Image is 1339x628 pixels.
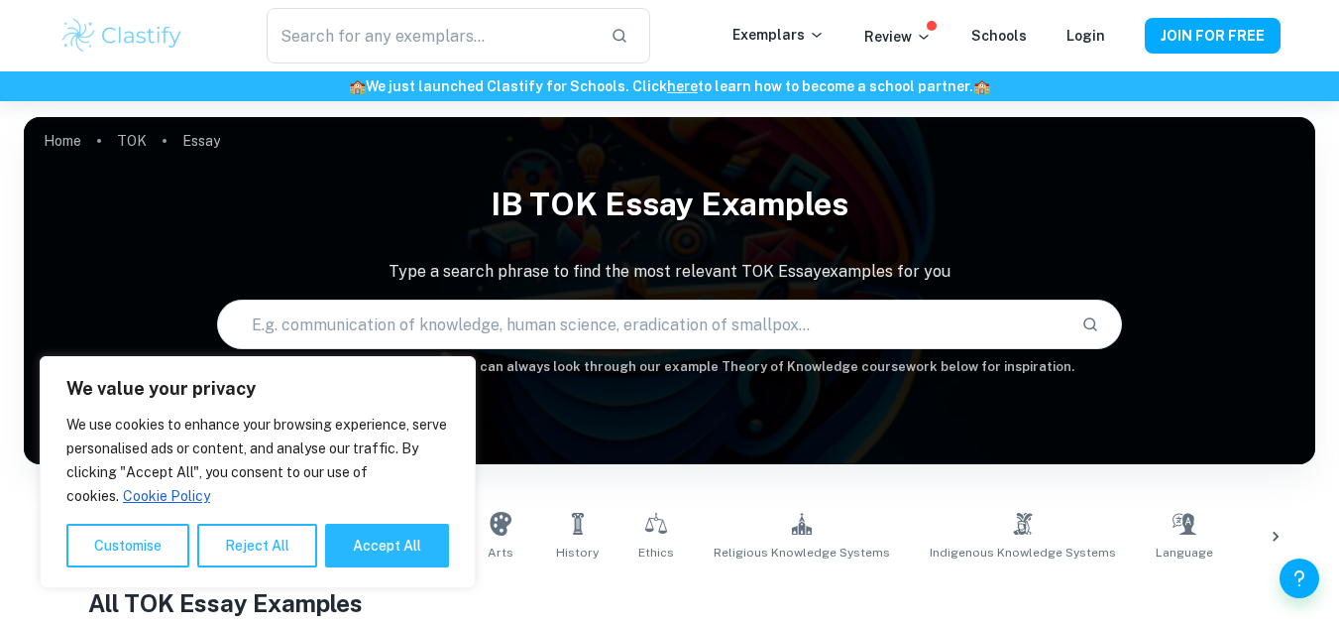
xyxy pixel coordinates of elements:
[930,544,1116,562] span: Indigenous Knowledge Systems
[638,544,674,562] span: Ethics
[122,487,211,505] a: Cookie Policy
[732,24,825,46] p: Exemplars
[66,413,449,508] p: We use cookies to enhance your browsing experience, serve personalised ads or content, and analys...
[40,356,476,588] div: We value your privacy
[1280,559,1319,598] button: Help and Feedback
[66,524,189,567] button: Customise
[1073,308,1107,341] button: Search
[325,524,449,567] button: Accept All
[349,78,366,94] span: 🏫
[197,524,317,567] button: Reject All
[24,173,1315,236] h1: IB TOK Essay examples
[864,26,932,48] p: Review
[1066,28,1105,44] a: Login
[182,130,220,152] p: Essay
[88,585,1251,621] h1: All TOK Essay Examples
[4,75,1335,97] h6: We just launched Clastify for Schools. Click to learn how to become a school partner.
[1145,18,1281,54] button: JOIN FOR FREE
[714,544,890,562] span: Religious Knowledge Systems
[1156,544,1213,562] span: Language
[44,127,81,155] a: Home
[218,297,1064,352] input: E.g. communication of knowledge, human science, eradication of smallpox...
[667,78,698,94] a: here
[24,357,1315,377] h6: Not sure what to search for? You can always look through our example Theory of Knowledge coursewo...
[117,127,147,155] a: TOK
[973,78,990,94] span: 🏫
[24,260,1315,284] p: Type a search phrase to find the most relevant TOK Essay examples for you
[66,377,449,401] p: We value your privacy
[556,544,599,562] span: History
[267,8,594,63] input: Search for any exemplars...
[488,544,513,562] span: Arts
[59,16,185,56] img: Clastify logo
[971,28,1027,44] a: Schools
